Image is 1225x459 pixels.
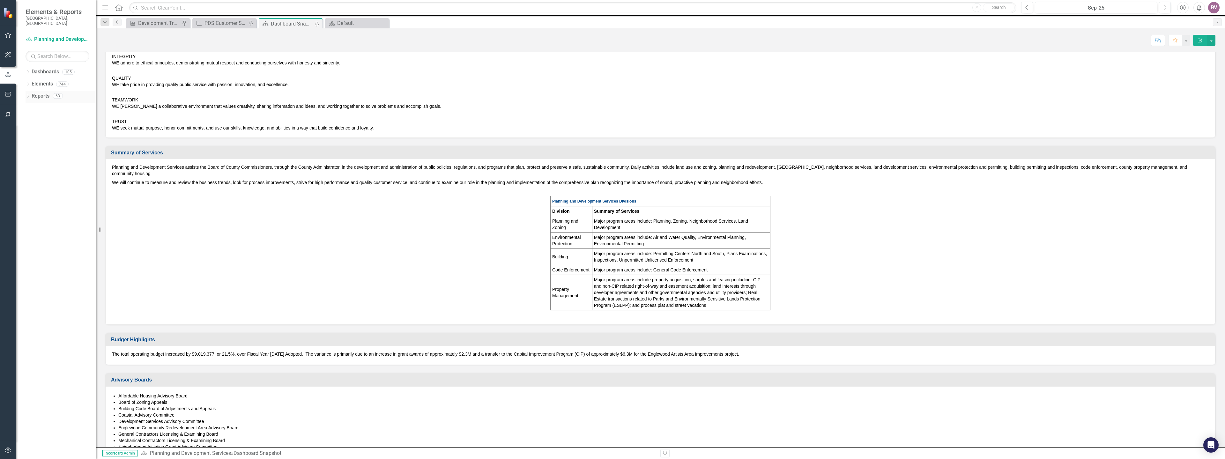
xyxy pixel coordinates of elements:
td: Code Enforcement [551,265,592,275]
p: INTEGRITY WE adhere to ethical principles, demonstrating mutual respect and conducting ourselves ... [112,46,1209,67]
td: Property Management [551,275,592,310]
img: ClearPoint Strategy [3,7,14,19]
td: Major program areas include: Air and Water Quality, Environmental Planning, Environmental Permitting [592,232,770,248]
div: Sep-25 [1037,4,1155,12]
div: » [141,450,656,457]
li: Neighborhood Initiative Grant Advisory Committee [118,444,1209,450]
p: TRUST WE seek mutual purpose, honor commitments, and use our skills, knowledge, and abilities in ... [112,111,1209,131]
small: [GEOGRAPHIC_DATA], [GEOGRAPHIC_DATA] [26,16,89,26]
p: TEAMWORK WE [PERSON_NAME] a collaborative environment that values creativity, sharing information... [112,89,1209,111]
h3: Advisory Boards [111,377,1212,383]
td: Building [551,248,592,265]
a: PDS Customer Service w/ Accela [194,19,247,27]
h3: Summary of Services [111,150,1212,156]
div: 105 [62,69,75,75]
li: Board of Zoning Appeals [118,399,1209,405]
li: Mechanical Contractors Licensing & Examining Board [118,437,1209,444]
strong: Summary of Services [594,209,639,214]
li: Englewood Community Redevelopment Area Advisory Board [118,425,1209,431]
li: Building Code Board of Adjustments and Appeals [118,405,1209,412]
p: QUALITY WE take pride in providing quality public service with passion, innovation, and excellence. [112,67,1209,89]
div: 744 [56,81,69,87]
p: The total operating budget increased by $9,019,377, or 21.5%, over Fiscal Year [DATE] Adopted. Th... [112,351,1209,357]
button: RV [1208,2,1220,13]
div: PDS Customer Service w/ Accela [204,19,247,27]
p: Planning and Development Services assists the Board of County Commissioners, through the County A... [112,164,1209,178]
strong: Planning and Development Services Divisions [552,199,636,204]
td: Major program areas include: Permitting Centers North and South, Plans Examinations, Inspections,... [592,248,770,265]
td: Environmental Protection [551,232,592,248]
button: Sep-25 [1035,2,1157,13]
a: Development Trends [128,19,180,27]
span: Search [992,5,1006,10]
li: Coastal Advisory Committee [118,412,1209,418]
p: Planning and Zoning [552,218,590,231]
td: Major program areas include: Planning, Zoning, Neighborhood Services, Land Development [592,216,770,232]
a: Dashboards [32,68,59,76]
div: Dashboard Snapshot [234,450,281,456]
div: 63 [53,93,63,99]
a: Planning and Development Services [150,450,231,456]
a: Elements [32,80,53,88]
h3: Budget Highlights [111,337,1212,343]
td: Major program areas include property acquisition, surplus and leasing including: CIP and non-CIP ... [592,275,770,310]
div: Dashboard Snapshot [271,20,313,28]
a: Default [327,19,387,27]
li: Affordable Housing Advisory Board [118,393,1209,399]
input: Search ClearPoint... [129,2,1016,13]
span: Elements & Reports [26,8,89,16]
p: We will continue to measure and review the business trends, look for process improvements, strive... [112,178,1209,187]
strong: Division [552,209,569,214]
div: Open Intercom Messenger [1203,437,1219,453]
input: Search Below... [26,51,89,62]
a: Reports [32,93,49,100]
td: Major program areas include: General Code Enforcement [592,265,770,275]
li: Development Services Advisory Committee [118,418,1209,425]
div: Development Trends [138,19,180,27]
span: Scorecard Admin [102,450,138,456]
a: Planning and Development Services [26,36,89,43]
button: Search [983,3,1015,12]
div: Default [337,19,387,27]
li: General Contractors Licensing & Examining Board [118,431,1209,437]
